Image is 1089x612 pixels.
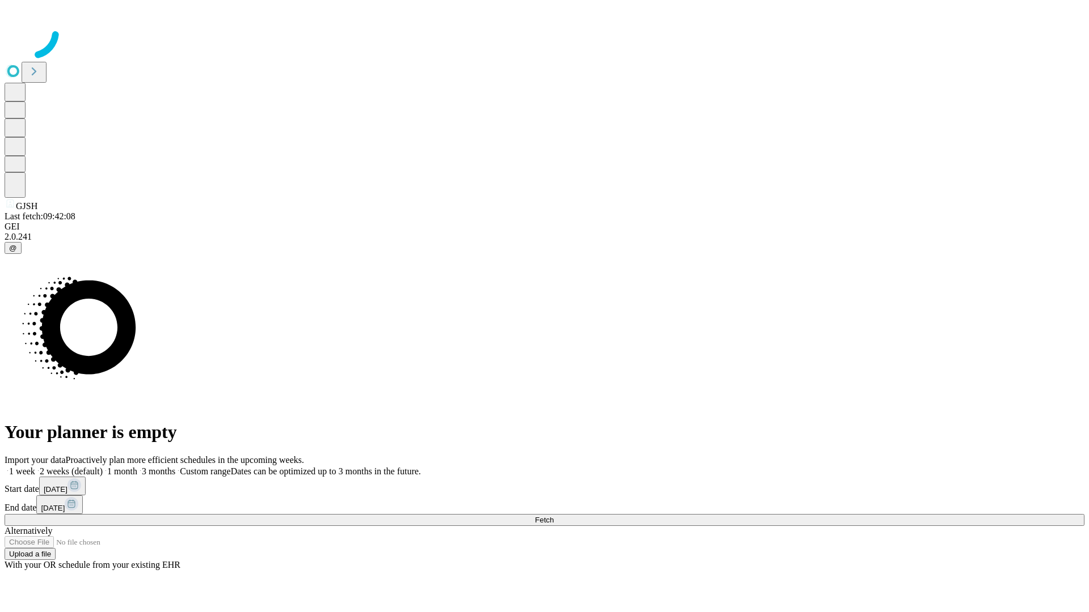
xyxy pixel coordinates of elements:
[5,526,52,535] span: Alternatively
[9,466,35,476] span: 1 week
[66,455,304,465] span: Proactively plan more efficient schedules in the upcoming weeks.
[39,477,86,495] button: [DATE]
[40,466,103,476] span: 2 weeks (default)
[5,232,1084,242] div: 2.0.241
[5,548,56,560] button: Upload a file
[535,516,554,524] span: Fetch
[5,211,75,221] span: Last fetch: 09:42:08
[5,560,180,569] span: With your OR schedule from your existing EHR
[5,477,1084,495] div: Start date
[231,466,421,476] span: Dates can be optimized up to 3 months in the future.
[142,466,175,476] span: 3 months
[44,485,67,494] span: [DATE]
[180,466,230,476] span: Custom range
[5,495,1084,514] div: End date
[5,455,66,465] span: Import your data
[36,495,83,514] button: [DATE]
[9,244,17,252] span: @
[41,504,65,512] span: [DATE]
[5,422,1084,443] h1: Your planner is empty
[5,242,22,254] button: @
[107,466,137,476] span: 1 month
[5,514,1084,526] button: Fetch
[5,222,1084,232] div: GEI
[16,201,37,211] span: GJSH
